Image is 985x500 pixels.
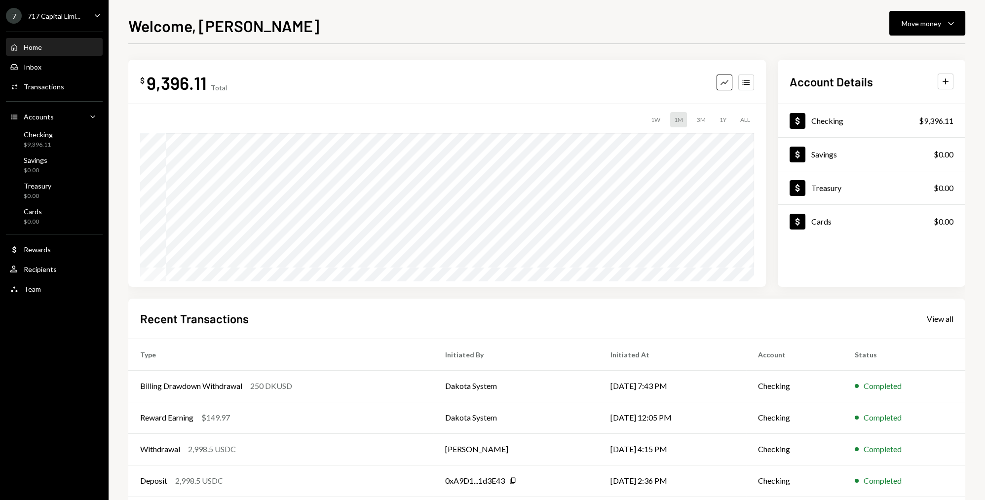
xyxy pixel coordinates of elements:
[140,412,193,423] div: Reward Earning
[433,433,599,465] td: [PERSON_NAME]
[599,402,746,433] td: [DATE] 12:05 PM
[24,182,51,190] div: Treasury
[811,183,841,192] div: Treasury
[864,475,902,487] div: Completed
[6,127,103,151] a: Checking$9,396.11
[889,11,965,36] button: Move money
[24,265,57,273] div: Recipients
[811,217,832,226] div: Cards
[175,475,223,487] div: 2,998.5 USDC
[433,339,599,370] th: Initiated By
[6,38,103,56] a: Home
[599,433,746,465] td: [DATE] 4:15 PM
[24,43,42,51] div: Home
[746,465,843,497] td: Checking
[599,339,746,370] th: Initiated At
[934,149,953,160] div: $0.00
[670,112,687,127] div: 1M
[24,63,41,71] div: Inbox
[6,260,103,278] a: Recipients
[6,58,103,76] a: Inbox
[778,138,965,171] a: Savings$0.00
[811,116,843,125] div: Checking
[140,76,145,85] div: $
[147,72,207,94] div: 9,396.11
[28,12,80,20] div: 717 Capital Limi...
[599,465,746,497] td: [DATE] 2:36 PM
[128,16,319,36] h1: Welcome, [PERSON_NAME]
[746,339,843,370] th: Account
[24,113,54,121] div: Accounts
[778,104,965,137] a: Checking$9,396.11
[211,83,227,92] div: Total
[790,74,873,90] h2: Account Details
[250,380,292,392] div: 250 DKUSD
[188,443,236,455] div: 2,998.5 USDC
[201,412,230,423] div: $149.97
[746,402,843,433] td: Checking
[927,313,953,324] a: View all
[693,112,710,127] div: 3M
[864,380,902,392] div: Completed
[24,245,51,254] div: Rewards
[736,112,754,127] div: ALL
[919,115,953,127] div: $9,396.11
[746,433,843,465] td: Checking
[24,82,64,91] div: Transactions
[433,370,599,402] td: Dakota System
[140,443,180,455] div: Withdrawal
[24,141,53,149] div: $9,396.11
[6,179,103,202] a: Treasury$0.00
[128,339,433,370] th: Type
[6,8,22,24] div: 7
[864,412,902,423] div: Completed
[811,150,837,159] div: Savings
[6,77,103,95] a: Transactions
[433,402,599,433] td: Dakota System
[6,204,103,228] a: Cards$0.00
[24,130,53,139] div: Checking
[778,205,965,238] a: Cards$0.00
[927,314,953,324] div: View all
[934,216,953,228] div: $0.00
[934,182,953,194] div: $0.00
[746,370,843,402] td: Checking
[6,108,103,125] a: Accounts
[6,153,103,177] a: Savings$0.00
[6,240,103,258] a: Rewards
[24,285,41,293] div: Team
[902,18,941,29] div: Move money
[24,156,47,164] div: Savings
[140,380,242,392] div: Billing Drawdown Withdrawal
[445,475,505,487] div: 0xA9D1...1d3E43
[140,475,167,487] div: Deposit
[24,166,47,175] div: $0.00
[140,310,249,327] h2: Recent Transactions
[716,112,730,127] div: 1Y
[24,207,42,216] div: Cards
[599,370,746,402] td: [DATE] 7:43 PM
[24,218,42,226] div: $0.00
[24,192,51,200] div: $0.00
[778,171,965,204] a: Treasury$0.00
[6,280,103,298] a: Team
[843,339,965,370] th: Status
[864,443,902,455] div: Completed
[647,112,664,127] div: 1W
